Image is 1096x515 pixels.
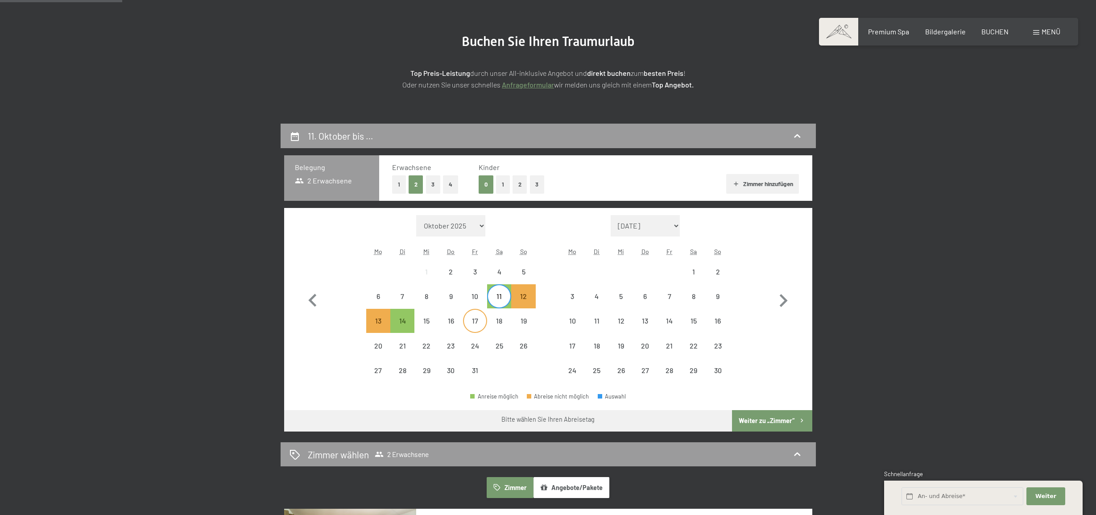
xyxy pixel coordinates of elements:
div: Abreise nicht möglich [366,333,390,357]
abbr: Montag [568,248,576,255]
abbr: Donnerstag [447,248,455,255]
div: Thu Nov 20 2025 [633,333,657,357]
div: Abreise möglich [390,309,414,333]
div: Abreise nicht möglich [585,333,609,357]
div: 21 [658,342,680,365]
div: Tue Oct 21 2025 [390,333,414,357]
button: 0 [479,175,493,194]
div: Abreise nicht möglich [560,309,584,333]
div: 17 [561,342,583,365]
div: 26 [610,367,632,389]
div: Abreise nicht möglich [414,333,438,357]
span: Weiter [1035,492,1056,500]
div: Abreise nicht möglich [657,333,681,357]
div: Abreise nicht möglich, da die Mindestaufenthaltsdauer nicht erfüllt wird [511,284,535,308]
div: Wed Nov 19 2025 [609,333,633,357]
div: Abreise nicht möglich [487,333,511,357]
div: 19 [512,317,534,340]
div: Abreise nicht möglich [585,309,609,333]
div: Tue Nov 18 2025 [585,333,609,357]
div: Abreise nicht möglich [682,260,706,284]
div: Sun Nov 09 2025 [706,284,730,308]
div: Abreise nicht möglich [487,260,511,284]
abbr: Freitag [666,248,672,255]
abbr: Dienstag [400,248,405,255]
div: Thu Oct 02 2025 [439,260,463,284]
div: Abreise nicht möglich [463,333,487,357]
div: 23 [440,342,462,365]
div: 9 [440,293,462,315]
div: Sat Nov 15 2025 [682,309,706,333]
div: Sat Nov 01 2025 [682,260,706,284]
div: Abreise nicht möglich [390,358,414,382]
button: Nächster Monat [770,215,796,383]
div: Abreise nicht möglich [414,284,438,308]
div: Sun Oct 12 2025 [511,284,535,308]
div: Fri Oct 24 2025 [463,333,487,357]
div: 16 [440,317,462,340]
div: Wed Oct 29 2025 [414,358,438,382]
div: Auswahl [598,394,626,399]
div: Fri Nov 14 2025 [657,309,681,333]
div: Tue Oct 14 2025 [390,309,414,333]
div: Abreise nicht möglich [527,394,589,399]
div: Abreise nicht möglich [706,333,730,357]
div: Tue Oct 28 2025 [390,358,414,382]
div: Anreise möglich [470,394,518,399]
div: Sun Oct 26 2025 [511,333,535,357]
div: Abreise nicht möglich [682,333,706,357]
span: Kinder [479,163,500,171]
div: 25 [488,342,510,365]
div: Abreise nicht möglich [560,284,584,308]
strong: Top Angebot. [652,80,694,89]
strong: besten Preis [644,69,683,77]
div: Sun Nov 02 2025 [706,260,730,284]
button: Angebote/Pakete [534,477,609,498]
div: Abreise nicht möglich [609,333,633,357]
div: 29 [415,367,438,389]
div: 4 [586,293,608,315]
div: 10 [464,293,486,315]
span: Schnellanfrage [884,470,923,478]
div: 27 [367,367,389,389]
div: Tue Oct 07 2025 [390,284,414,308]
div: Mon Oct 20 2025 [366,333,390,357]
div: Abreise nicht möglich [633,358,657,382]
div: Sat Oct 04 2025 [487,260,511,284]
abbr: Donnerstag [641,248,649,255]
div: Thu Oct 23 2025 [439,333,463,357]
div: 4 [488,268,510,291]
div: Abreise nicht möglich [511,309,535,333]
div: 21 [391,342,414,365]
div: Mon Oct 13 2025 [366,309,390,333]
div: Abreise nicht möglich [414,260,438,284]
abbr: Montag [374,248,382,255]
h2: 11. Oktober bis … [308,130,373,141]
div: Abreise nicht möglich [511,260,535,284]
div: Abreise nicht möglich [560,333,584,357]
div: 8 [415,293,438,315]
div: Sun Nov 23 2025 [706,333,730,357]
div: 14 [658,317,680,340]
abbr: Mittwoch [423,248,430,255]
a: Bildergalerie [925,27,966,36]
div: Abreise nicht möglich [633,333,657,357]
div: Abreise nicht möglich [609,284,633,308]
div: 24 [464,342,486,365]
span: 2 Erwachsene [375,450,429,459]
div: 26 [512,342,534,365]
div: 15 [682,317,705,340]
button: Zimmer hinzufügen [726,174,799,194]
a: Anfrageformular [502,80,554,89]
div: Mon Nov 17 2025 [560,333,584,357]
div: Sat Nov 29 2025 [682,358,706,382]
div: Fri Nov 21 2025 [657,333,681,357]
span: Menü [1042,27,1060,36]
button: 1 [496,175,510,194]
div: Abreise nicht möglich [463,284,487,308]
div: 6 [367,293,389,315]
div: 17 [464,317,486,340]
div: 30 [440,367,462,389]
abbr: Sonntag [520,248,527,255]
div: Wed Nov 26 2025 [609,358,633,382]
